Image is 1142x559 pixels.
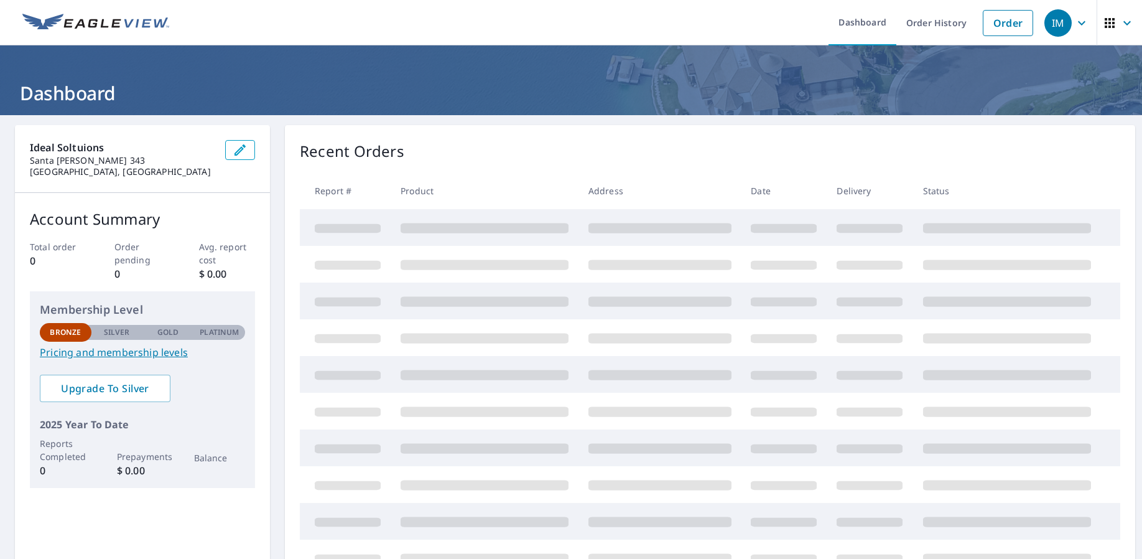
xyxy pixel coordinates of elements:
p: Prepayments [117,450,169,463]
p: Total order [30,240,86,253]
p: Gold [157,327,179,338]
th: Report # [300,172,391,209]
p: Balance [194,451,246,464]
th: Address [578,172,741,209]
p: 0 [114,266,171,281]
div: IM [1044,9,1072,37]
th: Status [913,172,1101,209]
p: Santa [PERSON_NAME] 343 [30,155,215,166]
th: Delivery [827,172,912,209]
p: [GEOGRAPHIC_DATA], [GEOGRAPHIC_DATA] [30,166,215,177]
img: EV Logo [22,14,169,32]
p: $ 0.00 [199,266,256,281]
p: Silver [104,327,130,338]
p: Ideal Soltuions [30,140,215,155]
p: Account Summary [30,208,255,230]
p: Platinum [200,327,239,338]
p: Reports Completed [40,437,91,463]
a: Order [983,10,1033,36]
a: Upgrade To Silver [40,375,170,402]
p: $ 0.00 [117,463,169,478]
p: Bronze [50,327,81,338]
p: Recent Orders [300,140,404,162]
h1: Dashboard [15,80,1127,106]
p: Membership Level [40,301,245,318]
th: Product [391,172,578,209]
p: 0 [30,253,86,268]
p: 2025 Year To Date [40,417,245,432]
span: Upgrade To Silver [50,382,160,395]
a: Pricing and membership levels [40,345,245,360]
p: Avg. report cost [199,240,256,266]
p: 0 [40,463,91,478]
p: Order pending [114,240,171,266]
th: Date [741,172,827,209]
